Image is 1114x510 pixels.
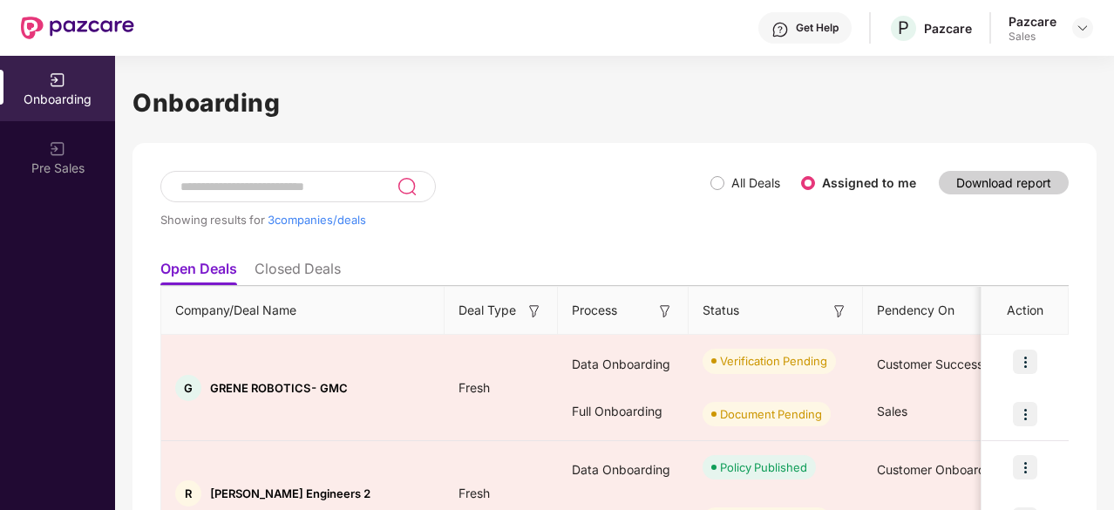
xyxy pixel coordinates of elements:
div: Pazcare [924,20,972,37]
img: svg+xml;base64,PHN2ZyBpZD0iSGVscC0zMngzMiIgeG1sbnM9Imh0dHA6Ly93d3cudzMub3JnLzIwMDAvc3ZnIiB3aWR0aD... [771,21,789,38]
span: Deal Type [459,301,516,320]
li: Open Deals [160,260,237,285]
span: Fresh [445,486,504,500]
img: svg+xml;base64,PHN2ZyB3aWR0aD0iMjQiIGhlaWdodD0iMjUiIHZpZXdCb3g9IjAgMCAyNCAyNSIgZmlsbD0ibm9uZSIgeG... [397,176,417,197]
div: Get Help [796,21,839,35]
div: Sales [1009,30,1056,44]
span: Process [572,301,617,320]
h1: Onboarding [132,84,1097,122]
div: Data Onboarding [558,341,689,388]
img: icon [1013,455,1037,479]
img: svg+xml;base64,PHN2ZyB3aWR0aD0iMTYiIGhlaWdodD0iMTYiIHZpZXdCb3g9IjAgMCAxNiAxNiIgZmlsbD0ibm9uZSIgeG... [526,303,543,320]
div: Pazcare [1009,13,1056,30]
th: Company/Deal Name [161,287,445,335]
img: svg+xml;base64,PHN2ZyB3aWR0aD0iMTYiIGhlaWdodD0iMTYiIHZpZXdCb3g9IjAgMCAxNiAxNiIgZmlsbD0ibm9uZSIgeG... [656,303,674,320]
div: Document Pending [720,405,822,423]
img: svg+xml;base64,PHN2ZyB3aWR0aD0iMTYiIGhlaWdodD0iMTYiIHZpZXdCb3g9IjAgMCAxNiAxNiIgZmlsbD0ibm9uZSIgeG... [831,303,848,320]
img: icon [1013,350,1037,374]
div: Verification Pending [720,352,827,370]
th: Action [982,287,1069,335]
span: 3 companies/deals [268,213,366,227]
img: svg+xml;base64,PHN2ZyB3aWR0aD0iMjAiIGhlaWdodD0iMjAiIHZpZXdCb3g9IjAgMCAyMCAyMCIgZmlsbD0ibm9uZSIgeG... [49,71,66,89]
button: Download report [939,171,1069,194]
img: svg+xml;base64,PHN2ZyBpZD0iRHJvcGRvd24tMzJ4MzIiIHhtbG5zPSJodHRwOi8vd3d3LnczLm9yZy8yMDAwL3N2ZyIgd2... [1076,21,1090,35]
span: Customer Success [877,357,983,371]
div: Full Onboarding [558,388,689,435]
div: Data Onboarding [558,446,689,493]
li: Closed Deals [255,260,341,285]
span: Sales [877,404,907,418]
div: R [175,480,201,507]
span: Status [703,301,739,320]
img: icon [1013,402,1037,426]
span: Fresh [445,380,504,395]
label: Assigned to me [822,175,916,190]
img: svg+xml;base64,PHN2ZyB3aWR0aD0iMjAiIGhlaWdodD0iMjAiIHZpZXdCb3g9IjAgMCAyMCAyMCIgZmlsbD0ibm9uZSIgeG... [49,140,66,158]
span: Customer Onboarding [877,462,1003,477]
img: New Pazcare Logo [21,17,134,39]
span: [PERSON_NAME] Engineers 2 [210,486,370,500]
div: G [175,375,201,401]
label: All Deals [731,175,780,190]
span: P [898,17,909,38]
span: Pendency On [877,301,954,320]
div: Showing results for [160,213,710,227]
div: Policy Published [720,459,807,476]
span: GRENE ROBOTICS- GMC [210,381,348,395]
